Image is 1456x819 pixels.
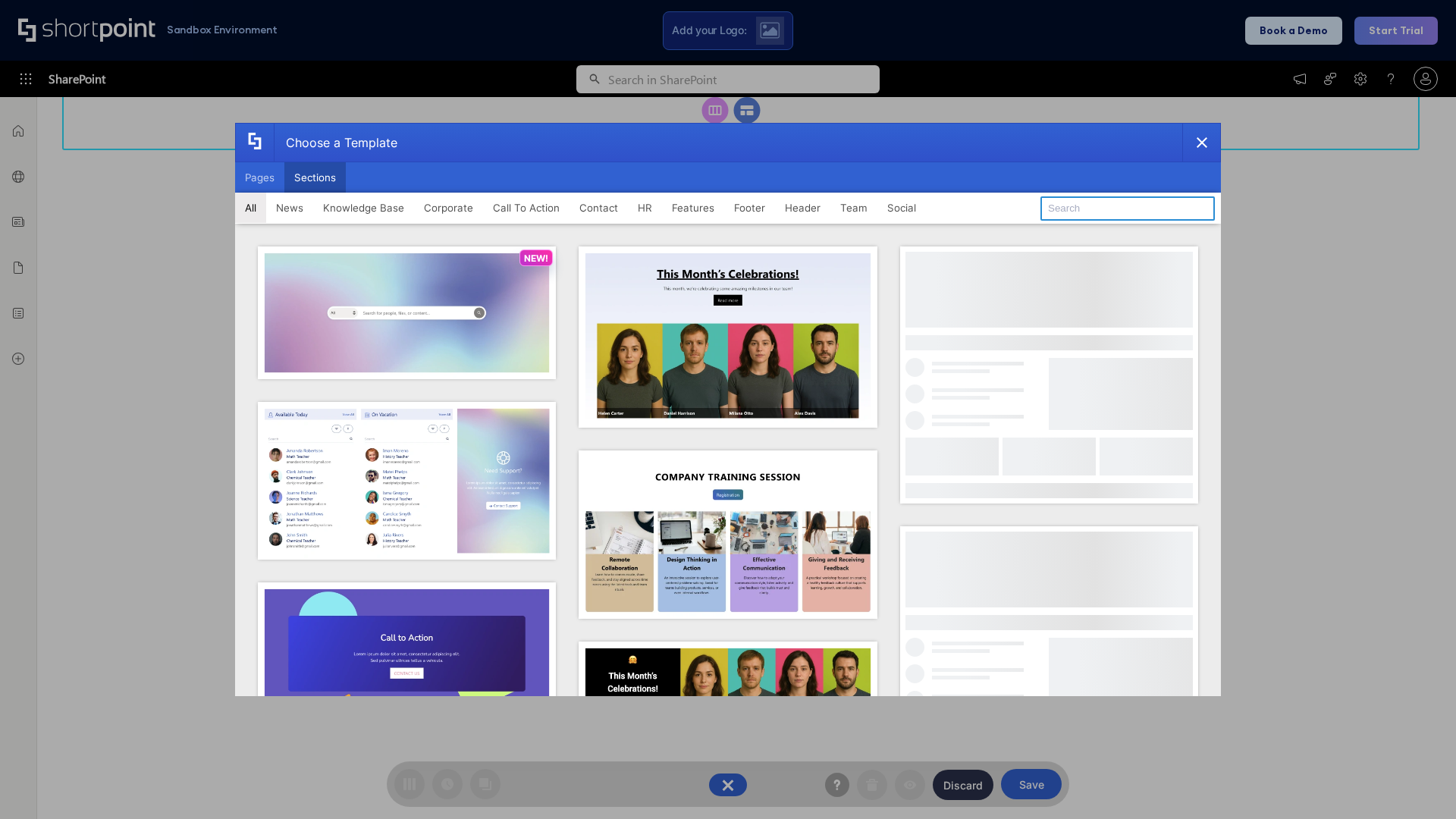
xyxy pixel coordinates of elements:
button: Pages [235,162,284,193]
button: Corporate [414,193,483,223]
div: Choose a Template [274,124,397,162]
button: HR [628,193,662,223]
button: Header [775,193,830,223]
button: Team [830,193,877,223]
button: All [235,193,266,223]
button: News [266,193,313,223]
button: Social [877,193,926,223]
button: Footer [724,193,775,223]
iframe: Chat Widget [1380,746,1456,819]
div: template selector [235,123,1221,696]
button: Knowledge Base [313,193,414,223]
input: Search [1040,196,1215,221]
button: Features [662,193,724,223]
button: Contact [570,193,628,223]
button: Sections [284,162,346,193]
button: Call To Action [483,193,570,223]
p: NEW! [524,253,548,264]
